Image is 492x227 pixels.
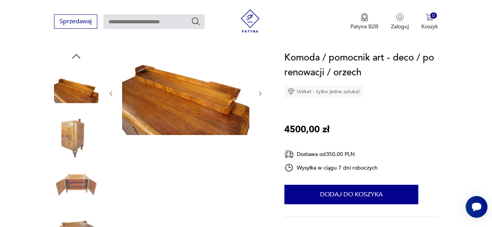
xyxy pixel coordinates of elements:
button: Sprzedawaj [54,14,97,29]
iframe: Smartsupp widget button [466,196,487,218]
div: Wysyłka w ciągu 7 dni roboczych [284,163,378,172]
img: Zdjęcie produktu Komoda / pomocnik art - deco / po renowacji / orzech [54,66,98,110]
img: Ikona dostawy [284,149,294,159]
button: Zaloguj [391,13,409,30]
img: Ikonka użytkownika [396,13,404,21]
img: Zdjęcie produktu Komoda / pomocnik art - deco / po renowacji / orzech [122,50,249,135]
button: Dodaj do koszyka [284,185,418,204]
a: Sprzedawaj [54,19,97,25]
div: Unikat - tylko jedna sztuka! [284,86,363,97]
button: 0Koszyk [421,13,438,30]
a: Ikona medaluPatyna B2B [350,13,378,30]
img: Patyna - sklep z meblami i dekoracjami vintage [238,9,262,33]
img: Ikona diamentu [287,88,294,95]
p: Koszyk [421,23,438,30]
button: Patyna B2B [350,13,378,30]
img: Ikona koszyka [425,13,433,21]
img: Zdjęcie produktu Komoda / pomocnik art - deco / po renowacji / orzech [54,165,98,209]
p: Zaloguj [391,23,409,30]
h1: Komoda / pomocnik art - deco / po renowacji / orzech [284,50,438,80]
img: Zdjęcie produktu Komoda / pomocnik art - deco / po renowacji / orzech [54,116,98,160]
div: 0 [430,12,437,19]
p: Patyna B2B [350,23,378,30]
p: 4500,00 zł [284,122,329,137]
img: Ikona medalu [361,13,368,22]
div: Dostawa od 350,00 PLN [284,149,378,159]
button: Szukaj [191,17,200,26]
